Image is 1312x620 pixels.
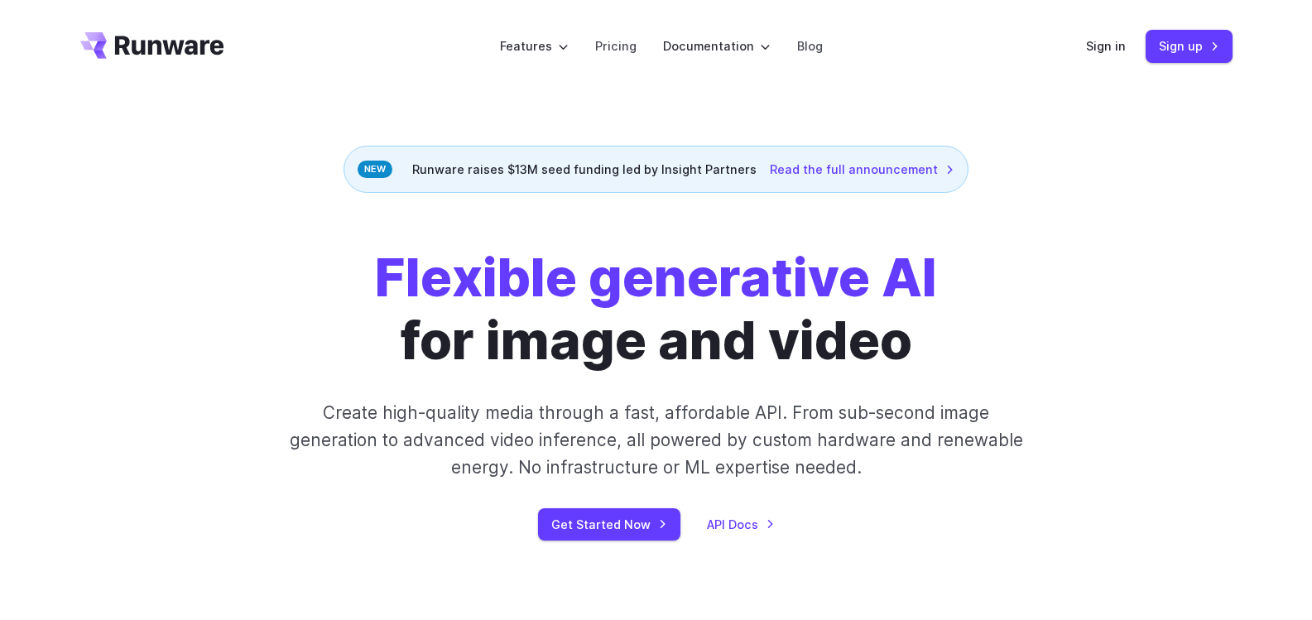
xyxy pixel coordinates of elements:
[1146,30,1233,62] a: Sign up
[770,160,954,179] a: Read the full announcement
[80,32,224,59] a: Go to /
[375,245,937,309] strong: Flexible generative AI
[797,36,823,55] a: Blog
[538,508,680,541] a: Get Started Now
[287,399,1025,482] p: Create high-quality media through a fast, affordable API. From sub-second image generation to adv...
[344,146,968,193] div: Runware raises $13M seed funding led by Insight Partners
[500,36,569,55] label: Features
[1086,36,1126,55] a: Sign in
[663,36,771,55] label: Documentation
[707,515,775,534] a: API Docs
[375,246,937,372] h1: for image and video
[595,36,637,55] a: Pricing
